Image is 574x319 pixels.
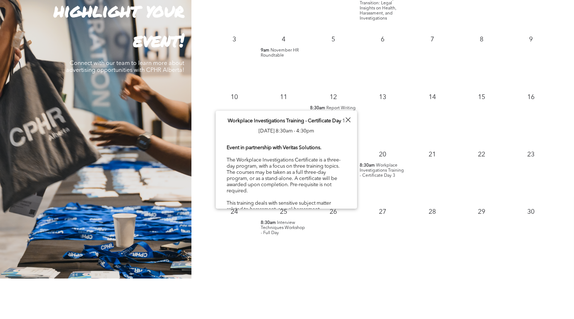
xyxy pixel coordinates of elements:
span: Workplace Investigations Training - Certificate Day 1 [228,118,345,123]
p: 24 [228,206,241,219]
p: 28 [426,206,439,219]
p: 4 [277,33,290,46]
p: 30 [525,206,538,219]
p: 11 [277,91,290,104]
span: Workplace Investigations Training - Certificate Day 3 [360,164,404,178]
span: [DATE] 8:30am - 4:30pm [259,128,314,134]
p: 22 [475,148,488,161]
p: 14 [426,91,439,104]
p: 26 [327,206,340,219]
span: Interview Techniques Workshop - Full Day [261,221,305,236]
p: 9 [525,33,538,46]
span: Connect with our team to learn more about advertising opportunities with CPHR Alberta! [66,61,184,73]
span: 9am [261,48,269,53]
span: Report Writing Workshop - Half Day [310,106,356,115]
span: 8:30am [360,163,375,168]
p: 7 [426,33,439,46]
p: 23 [525,148,538,161]
span: November HR Roundtable [261,48,299,58]
p: 3 [228,33,241,46]
p: 16 [525,91,538,104]
span: 8:30am [261,221,276,226]
p: 29 [475,206,488,219]
b: Event in partnership with Veritas Solutions. [227,145,322,150]
p: 10 [228,91,241,104]
p: 6 [376,33,389,46]
p: 25 [277,206,290,219]
p: 27 [376,206,389,219]
p: 12 [327,91,340,104]
p: 20 [376,148,389,161]
p: 15 [475,91,488,104]
span: 8:30am [310,106,326,111]
p: 13 [376,91,389,104]
p: 5 [327,33,340,46]
p: 8 [475,33,488,46]
p: 21 [426,148,439,161]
